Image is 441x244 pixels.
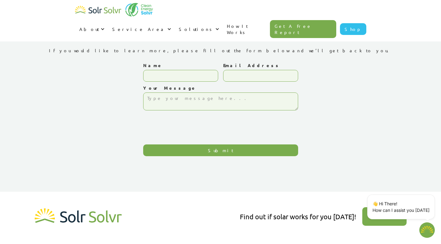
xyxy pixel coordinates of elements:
[270,20,336,38] a: Get A Free Report
[419,222,435,238] img: 1702586718.png
[373,200,430,213] p: 👋 Hi There! How can I assist you [DATE]
[49,47,392,54] div: If you would like to learn more, please fill out the form below and we’ll get back to you.
[143,113,237,138] iframe: reCAPTCHA
[340,23,366,35] a: Shop
[179,26,214,32] div: Solutions
[240,212,356,221] div: Find out if solar works for you [DATE]!
[362,207,407,226] a: Get Started
[143,62,218,68] label: Name
[419,222,435,238] button: Open chatbot widget
[223,62,298,68] label: Email Address
[112,26,166,32] div: Service Area
[143,62,298,156] form: Contact Us Form
[79,26,99,32] div: About
[223,17,270,41] a: How It Works
[143,144,298,156] input: Submit
[75,20,108,38] div: About
[174,20,223,38] div: Solutions
[143,85,298,91] label: Your Message
[108,20,174,38] div: Service Area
